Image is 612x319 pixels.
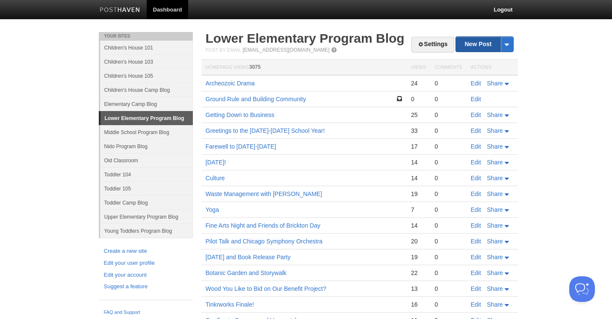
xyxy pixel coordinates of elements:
[249,64,261,70] span: 3075
[471,175,481,181] a: Edit
[471,206,481,213] a: Edit
[206,96,306,102] a: Ground Rule and Building Community
[206,301,254,308] a: Tinkrworks Finale!
[100,7,140,14] img: Posthaven-bar
[411,285,426,293] div: 13
[411,37,454,53] a: Settings
[206,190,322,197] a: Waste Management with [PERSON_NAME]
[435,127,462,135] div: 0
[487,143,503,150] span: Share
[435,237,462,245] div: 0
[487,127,503,134] span: Share
[471,285,481,292] a: Edit
[471,238,481,245] a: Edit
[435,143,462,150] div: 0
[104,282,188,291] a: Suggest a feature
[435,301,462,308] div: 0
[206,80,255,87] a: Archeozoic Drama
[206,31,405,45] a: Lower Elementary Program Blog
[206,222,320,229] a: Fine Arts Night and Friends of Brickton Day
[487,301,503,308] span: Share
[471,143,481,150] a: Edit
[435,79,462,87] div: 0
[100,41,193,55] a: Children's House 101
[411,95,426,103] div: 0
[206,111,275,118] a: Getting Down to Business
[471,269,481,276] a: Edit
[467,60,518,76] th: Actions
[100,97,193,111] a: Elementary Camp Blog
[487,111,503,118] span: Share
[411,269,426,277] div: 22
[407,60,430,76] th: Views
[435,206,462,214] div: 0
[487,238,503,245] span: Share
[411,222,426,229] div: 14
[100,181,193,196] a: Toddler 105
[206,285,326,292] a: Wood You Like to Bid on Our Benefit Project?
[471,111,481,118] a: Edit
[100,55,193,69] a: Children's House 103
[435,285,462,293] div: 0
[471,80,481,87] a: Edit
[104,271,188,280] a: Edit your account
[435,253,462,261] div: 0
[100,69,193,83] a: Children's House 105
[206,238,323,245] a: Pilot Talk and Chicago Symphony Orchestra
[569,276,595,302] iframe: Help Scout Beacon - Open
[411,111,426,119] div: 25
[487,175,503,181] span: Share
[411,206,426,214] div: 7
[206,254,291,260] a: [DATE] and Book Release Party
[100,83,193,97] a: Children's House Camp Blog
[471,301,481,308] a: Edit
[487,159,503,166] span: Share
[411,301,426,308] div: 16
[242,47,329,53] a: [EMAIL_ADDRESS][DOMAIN_NAME]
[435,111,462,119] div: 0
[100,196,193,210] a: Toddler Camp Blog
[411,79,426,87] div: 24
[100,153,193,167] a: Old Classroom
[411,174,426,182] div: 14
[487,206,503,213] span: Share
[435,174,462,182] div: 0
[206,206,219,213] a: Yoga
[411,237,426,245] div: 20
[206,159,226,166] a: [DATE]!
[411,253,426,261] div: 19
[206,47,241,53] span: Post by Email
[487,190,503,197] span: Share
[471,127,481,134] a: Edit
[100,125,193,139] a: Middle School Program Blog
[411,190,426,198] div: 19
[411,127,426,135] div: 33
[487,269,503,276] span: Share
[471,159,481,166] a: Edit
[206,269,287,276] a: Botanic Garden and Storywalk
[100,167,193,181] a: Toddler 104
[487,254,503,260] span: Share
[104,259,188,268] a: Edit your user profile
[100,210,193,224] a: Upper Elementary Program Blog
[430,60,466,76] th: Comments
[456,37,513,52] a: New Post
[206,127,325,134] a: Greetings to the [DATE]-[DATE] School Year!
[101,111,193,125] a: Lower Elementary Program Blog
[435,222,462,229] div: 0
[471,222,481,229] a: Edit
[206,175,225,181] a: Culture
[435,95,462,103] div: 0
[206,143,276,150] a: Farewell to [DATE]-[DATE]
[471,254,481,260] a: Edit
[411,158,426,166] div: 14
[487,222,503,229] span: Share
[100,224,193,238] a: Young Toddlers Program Blog
[99,32,193,41] li: Your Sites
[435,190,462,198] div: 0
[487,80,503,87] span: Share
[471,190,481,197] a: Edit
[100,139,193,153] a: Nido Program Blog
[104,247,188,256] a: Create a new site
[104,309,188,316] a: FAQ and Support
